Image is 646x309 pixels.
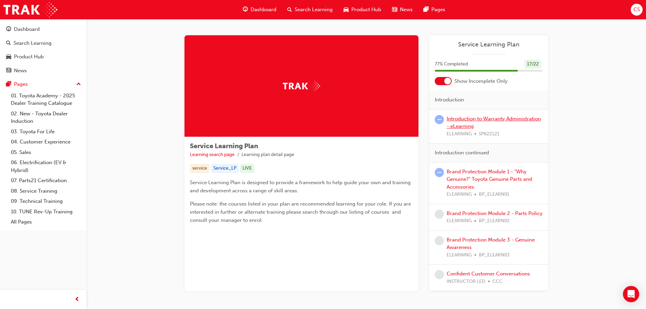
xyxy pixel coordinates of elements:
a: Introduction to Warranty Administration - eLearning [447,116,541,130]
a: car-iconProduct Hub [338,3,387,17]
button: Pages [3,78,84,91]
div: Open Intercom Messenger [623,286,639,302]
span: BP_ELEARN01 [479,191,509,198]
a: All Pages [8,217,84,227]
div: Dashboard [14,25,40,33]
a: 09. Technical Training [8,196,84,207]
span: ELEARNING [447,191,472,198]
span: ELEARNING [447,251,472,259]
span: Service Learning Plan [190,142,258,150]
a: 04. Customer Experience [8,137,84,147]
span: learningRecordVerb_NONE-icon [435,210,444,219]
a: Service Learning Plan [435,41,543,49]
img: Trak [3,2,57,17]
span: pages-icon [424,5,429,14]
span: Dashboard [251,6,276,14]
span: Pages [431,6,445,14]
span: Please note: the courses listed in your plan are recommended learning for your role. If you are i... [190,201,412,223]
span: INSTRUCTOR LED [447,278,485,286]
span: Product Hub [351,6,381,14]
img: Trak [283,81,320,91]
a: Brand Protection Module 3 - Genuine Awareness [447,237,535,251]
a: 06. Electrification (EV & Hybrid) [8,157,84,175]
span: Introduction continued [435,149,489,157]
div: Pages [14,80,28,88]
span: learningRecordVerb_NONE-icon [435,236,444,245]
span: car-icon [6,54,11,60]
div: Product Hub [14,53,44,61]
span: search-icon [287,5,292,14]
span: Search Learning [295,6,333,14]
a: 08. Service Training [8,186,84,196]
button: CS [631,4,643,16]
span: ELEARNING [447,130,472,138]
a: Search Learning [3,37,84,50]
span: guage-icon [243,5,248,14]
a: search-iconSearch Learning [282,3,338,17]
span: up-icon [76,80,81,89]
a: pages-iconPages [418,3,451,17]
div: 17 / 22 [525,60,541,69]
span: search-icon [6,40,11,46]
a: Brand Protection Module 1 - "Why Genuine?" Toyota Genuine Parts and Accessories [447,169,532,190]
a: 10. TUNE Rev-Up Training [8,207,84,217]
div: Search Learning [14,39,52,47]
div: Service_LP [211,164,239,173]
span: BP_ELEARN02 [479,217,510,225]
span: news-icon [6,68,11,74]
div: LIVE [240,164,254,173]
span: prev-icon [75,295,80,304]
div: service [190,164,210,173]
span: News [400,6,413,14]
span: learningRecordVerb_ATTEMPT-icon [435,168,444,177]
a: 03. Toyota For Life [8,127,84,137]
a: guage-iconDashboard [237,3,282,17]
span: learningRecordVerb_NONE-icon [435,270,444,279]
span: news-icon [392,5,397,14]
a: 01. Toyota Academy - 2025 Dealer Training Catalogue [8,91,84,109]
span: learningRecordVerb_ATTEMPT-icon [435,115,444,124]
span: BP_ELEARN03 [479,251,510,259]
a: News [3,64,84,77]
span: guage-icon [6,26,11,33]
span: pages-icon [6,81,11,88]
a: 02. New - Toyota Dealer Induction [8,109,84,127]
button: DashboardSearch LearningProduct HubNews [3,22,84,78]
div: News [14,67,27,75]
span: car-icon [344,5,349,14]
span: Service Learning Plan is designed to provide a framework to help guide your own and training and ... [190,179,412,194]
span: SPK22121 [479,130,500,138]
span: ELEARNING [447,217,472,225]
span: CS [633,6,640,14]
span: Introduction [435,96,464,104]
span: CCC [492,278,503,286]
a: Confident Customer Conversations [447,271,530,277]
a: 07. Parts21 Certification [8,175,84,186]
a: 05. Sales [8,147,84,158]
a: Product Hub [3,51,84,63]
span: 77 % Completed [435,60,468,68]
a: Brand Protection Module 2 - Parts Policy [447,210,543,216]
span: Show Incomplete Only [454,77,508,85]
a: Dashboard [3,23,84,36]
li: Learning plan detail page [241,151,294,159]
a: Learning search page [190,152,235,157]
a: news-iconNews [387,3,418,17]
